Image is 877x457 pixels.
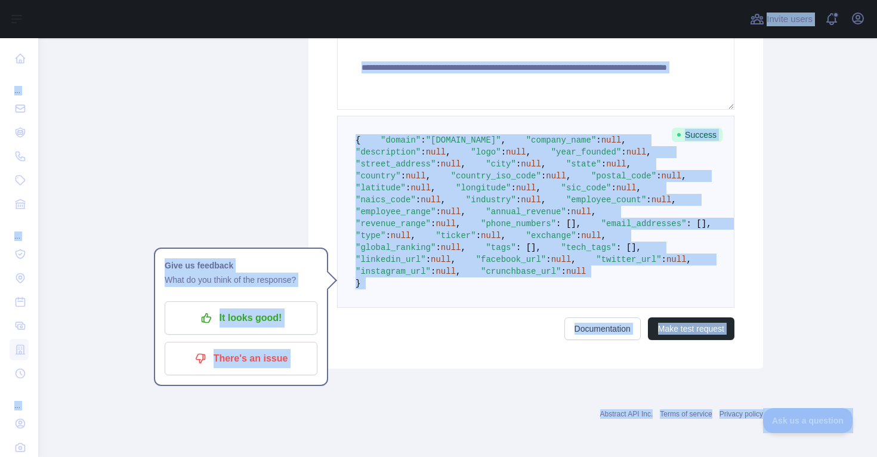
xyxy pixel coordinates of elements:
[564,317,641,340] a: Documentation
[571,255,576,264] span: ,
[516,183,536,193] span: null
[601,135,622,145] span: null
[486,243,515,252] span: "tags"
[431,183,436,193] span: ,
[381,135,421,145] span: "domain"
[356,243,436,252] span: "global_ranking"
[10,217,29,241] div: ...
[601,219,687,229] span: "email_addresses"
[581,231,601,240] span: null
[660,410,712,418] a: Terms of service
[356,183,406,193] span: "latitude"
[436,207,440,217] span: :
[687,219,712,229] span: : [],
[767,13,813,26] span: Invite users
[356,147,421,157] span: "description"
[566,267,586,276] span: null
[566,207,571,217] span: :
[626,147,647,157] span: null
[672,128,722,142] span: Success
[546,171,566,181] span: null
[446,147,450,157] span: ,
[486,159,515,169] span: "city"
[648,317,734,340] button: Make test request
[600,410,653,418] a: Abstract API Inc.
[10,387,29,410] div: ...
[410,231,415,240] span: ,
[466,195,516,205] span: "industry"
[416,195,421,205] span: :
[436,231,475,240] span: "ticker"
[576,231,581,240] span: :
[165,273,317,287] p: What do you think of the response?
[526,135,597,145] span: "company_name"
[426,147,446,157] span: null
[456,267,461,276] span: ,
[626,159,631,169] span: ,
[662,171,682,181] span: null
[656,171,661,181] span: :
[476,231,481,240] span: :
[621,135,626,145] span: ,
[601,231,606,240] span: ,
[596,135,601,145] span: :
[356,255,426,264] span: "linkedin_url"
[571,207,591,217] span: null
[410,183,431,193] span: null
[561,243,616,252] span: "tech_tags"
[461,207,465,217] span: ,
[681,171,686,181] span: ,
[511,183,515,193] span: :
[541,195,546,205] span: ,
[748,10,815,29] button: Invite users
[456,219,461,229] span: ,
[687,255,691,264] span: ,
[426,171,431,181] span: ,
[763,408,853,433] iframe: Toggle Customer Support
[516,243,541,252] span: : [],
[536,183,541,193] span: ,
[526,147,531,157] span: ,
[621,147,626,157] span: :
[356,159,436,169] span: "street_address"
[606,159,626,169] span: null
[391,231,411,240] span: null
[356,171,401,181] span: "country"
[471,147,501,157] span: "logo"
[481,219,556,229] span: "phone_numbers"
[646,147,651,157] span: ,
[551,255,572,264] span: null
[431,267,436,276] span: :
[356,207,436,217] span: "employee_range"
[356,279,360,288] span: }
[612,183,616,193] span: :
[441,159,461,169] span: null
[356,219,431,229] span: "revenue_range"
[441,207,461,217] span: null
[591,207,596,217] span: ,
[546,255,551,264] span: :
[165,258,317,273] h1: Give us feedback
[601,159,606,169] span: :
[521,159,541,169] span: null
[451,255,456,264] span: ,
[421,195,441,205] span: null
[356,195,416,205] span: "naics_code"
[441,195,446,205] span: ,
[436,159,440,169] span: :
[551,147,622,157] span: "year_founded"
[451,171,541,181] span: "country_iso_code"
[461,159,465,169] span: ,
[666,255,687,264] span: null
[561,267,566,276] span: :
[541,171,546,181] span: :
[521,195,541,205] span: null
[566,159,601,169] span: "state"
[671,195,676,205] span: ,
[516,195,521,205] span: :
[356,267,431,276] span: "instagram_url"
[651,195,672,205] span: null
[486,207,566,217] span: "annual_revenue"
[526,231,576,240] span: "exchange"
[461,243,465,252] span: ,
